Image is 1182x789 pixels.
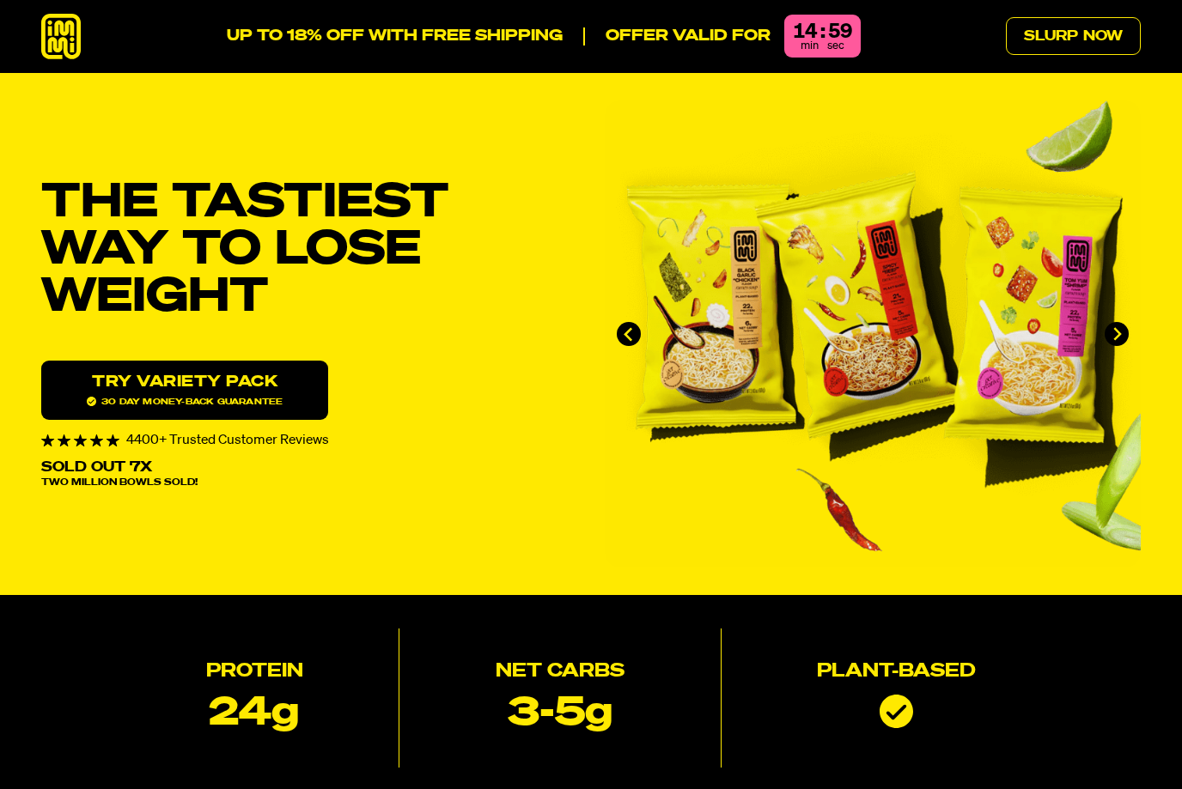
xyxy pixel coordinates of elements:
span: Two Million Bowls Sold! [41,478,198,488]
li: 1 of 4 [605,100,1141,567]
p: 24g [209,695,300,734]
h2: Plant-based [817,663,976,682]
button: Go to last slide [617,322,641,346]
p: Offer valid for [583,27,771,46]
p: Sold Out 7X [41,461,152,475]
p: UP TO 18% OFF WITH FREE SHIPPING [227,27,563,46]
h1: THE TASTIEST WAY TO LOSE WEIGHT [41,180,577,321]
button: Next slide [1105,322,1129,346]
div: 14 [793,21,817,42]
span: sec [827,40,844,52]
div: immi slideshow [605,100,1141,567]
p: 3-5g [508,695,613,734]
h2: Protein [206,663,303,682]
span: min [801,40,819,52]
div: 4400+ Trusted Customer Reviews [41,434,577,447]
span: 30 day money-back guarantee [87,397,283,406]
h2: Net Carbs [496,663,625,682]
a: Try variety Pack30 day money-back guarantee [41,361,328,420]
div: : [820,21,825,42]
div: 59 [828,21,852,42]
a: Slurp Now [1006,17,1141,55]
